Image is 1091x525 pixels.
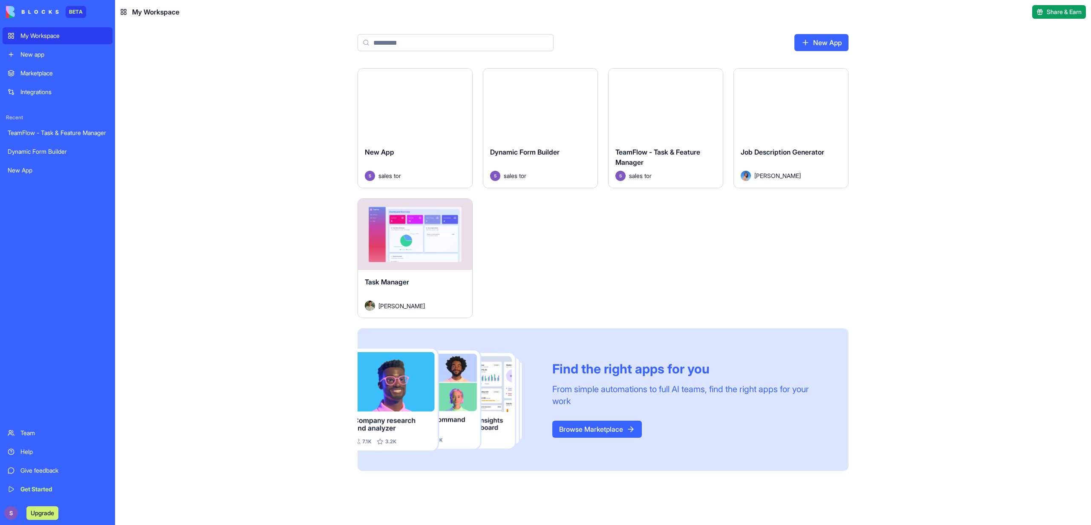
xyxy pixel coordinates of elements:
span: [PERSON_NAME] [378,301,425,310]
a: Dynamic Form Builder [3,143,113,160]
span: sales tor [378,171,401,180]
img: Frame_181_egmpey.png [358,349,539,450]
a: Browse Marketplace [552,421,642,438]
a: Task ManagerAvatar[PERSON_NAME] [358,198,473,318]
button: Upgrade [26,506,58,520]
a: Team [3,425,113,442]
div: TeamFlow - Task & Feature Manager [8,129,107,137]
span: Recent [3,114,113,121]
div: New App [8,166,107,175]
a: Job Description GeneratorAvatar[PERSON_NAME] [733,68,849,188]
a: Upgrade [26,508,58,517]
a: Give feedback [3,462,113,479]
a: BETA [6,6,86,18]
a: My Workspace [3,27,113,44]
a: Marketplace [3,65,113,82]
div: New app [20,50,107,59]
div: Marketplace [20,69,107,77]
span: sales tor [629,171,652,180]
img: Avatar [490,171,500,181]
div: Help [20,448,107,456]
img: Avatar [615,171,626,181]
a: TeamFlow - Task & Feature ManagerAvatarsales tor [608,68,723,188]
span: [PERSON_NAME] [754,171,801,180]
span: New App [365,148,394,156]
img: Avatar [741,171,751,181]
a: Get Started [3,481,113,498]
a: Help [3,443,113,460]
a: New AppAvatarsales tor [358,68,473,188]
span: Job Description Generator [741,148,824,156]
a: Dynamic Form BuilderAvatarsales tor [483,68,598,188]
a: New App [3,162,113,179]
a: New App [794,34,849,51]
span: Share & Earn [1047,8,1082,16]
button: Share & Earn [1032,5,1086,19]
a: New app [3,46,113,63]
span: sales tor [504,171,526,180]
div: Get Started [20,485,107,493]
div: Dynamic Form Builder [8,147,107,156]
div: BETA [66,6,86,18]
span: TeamFlow - Task & Feature Manager [615,148,700,166]
img: Avatar [365,301,375,311]
a: Integrations [3,83,113,100]
span: Dynamic Form Builder [490,148,560,156]
div: My Workspace [20,32,107,40]
img: logo [6,6,59,18]
span: My Workspace [132,7,179,17]
div: Team [20,429,107,437]
div: Find the right apps for you [552,361,828,376]
div: Integrations [20,88,107,96]
img: ACg8ocLvoJZhh-97HB8O0x38rSgCRZbKbVehfZi-zMfApw7m6mKnMg=s96-c [4,506,18,520]
div: Give feedback [20,466,107,475]
img: Avatar [365,171,375,181]
a: TeamFlow - Task & Feature Manager [3,124,113,141]
span: Task Manager [365,278,409,286]
div: From simple automations to full AI teams, find the right apps for your work [552,383,828,407]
